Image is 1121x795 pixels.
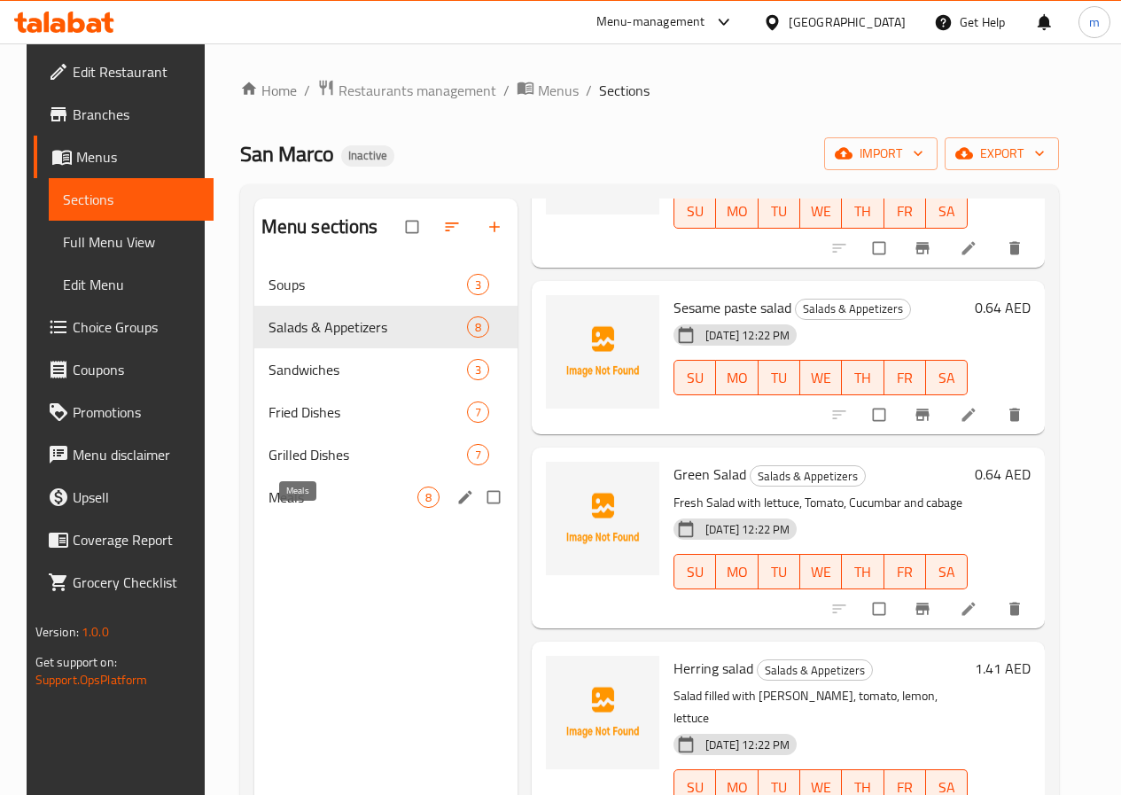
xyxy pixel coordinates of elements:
[546,656,659,769] img: Herring salad
[681,559,709,585] span: SU
[933,365,961,391] span: SA
[467,316,489,338] div: items
[73,401,199,423] span: Promotions
[759,360,800,395] button: TU
[34,51,214,93] a: Edit Restaurant
[49,263,214,306] a: Edit Menu
[468,319,488,336] span: 8
[468,362,488,378] span: 3
[849,199,876,224] span: TH
[73,316,199,338] span: Choice Groups
[49,221,214,263] a: Full Menu View
[467,444,489,465] div: items
[63,274,199,295] span: Edit Menu
[467,401,489,423] div: items
[960,600,981,618] a: Edit menu item
[269,359,467,380] span: Sandwiches
[891,559,919,585] span: FR
[49,178,214,221] a: Sections
[269,444,467,465] div: Grilled Dishes
[995,395,1038,434] button: delete
[418,489,439,506] span: 8
[723,559,751,585] span: MO
[34,433,214,476] a: Menu disclaimer
[254,391,518,433] div: Fried Dishes7
[269,274,467,295] div: Soups
[926,360,968,395] button: SA
[35,668,148,691] a: Support.OpsPlatform
[849,559,876,585] span: TH
[975,295,1031,320] h6: 0.64 AED
[34,518,214,561] a: Coverage Report
[586,80,592,101] li: /
[759,193,800,229] button: TU
[884,193,926,229] button: FR
[73,104,199,125] span: Branches
[339,80,496,101] span: Restaurants management
[395,210,432,244] span: Select all sections
[73,444,199,465] span: Menu disclaimer
[34,561,214,604] a: Grocery Checklist
[960,239,981,257] a: Edit menu item
[546,295,659,409] img: Sesame paste salad
[766,365,793,391] span: TU
[862,231,899,265] span: Select to update
[599,80,650,101] span: Sections
[959,143,1045,165] span: export
[862,592,899,626] span: Select to update
[903,395,946,434] button: Branch-specific-item
[35,620,79,643] span: Version:
[884,554,926,589] button: FR
[800,554,842,589] button: WE
[824,137,938,170] button: import
[467,274,489,295] div: items
[546,462,659,575] img: Green Salad
[254,306,518,348] div: Salads & Appetizers8
[76,146,199,168] span: Menus
[254,348,518,391] div: Sandwiches3
[716,554,758,589] button: MO
[723,199,751,224] span: MO
[73,61,199,82] span: Edit Restaurant
[862,398,899,432] span: Select to update
[254,433,518,476] div: Grilled Dishes7
[35,651,117,674] span: Get support on:
[975,656,1031,681] h6: 1.41 AED
[903,589,946,628] button: Branch-specific-item
[673,685,968,729] p: Salad filled with [PERSON_NAME], tomato, lemon, lettuce
[926,193,968,229] button: SA
[723,365,751,391] span: MO
[698,737,797,753] span: [DATE] 12:22 PM
[891,365,919,391] span: FR
[341,145,394,167] div: Inactive
[750,465,866,487] div: Salads & Appetizers
[673,461,746,487] span: Green Salad
[995,589,1038,628] button: delete
[673,655,753,682] span: Herring salad
[884,360,926,395] button: FR
[468,404,488,421] span: 7
[807,559,835,585] span: WE
[468,447,488,464] span: 7
[269,316,467,338] span: Salads & Appetizers
[807,199,835,224] span: WE
[759,554,800,589] button: TU
[73,359,199,380] span: Coupons
[960,406,981,424] a: Edit menu item
[698,327,797,344] span: [DATE] 12:22 PM
[716,360,758,395] button: MO
[698,521,797,538] span: [DATE] 12:22 PM
[838,143,923,165] span: import
[1089,12,1100,32] span: m
[673,554,716,589] button: SU
[269,401,467,423] span: Fried Dishes
[254,476,518,518] div: Meals8edit
[789,12,906,32] div: [GEOGRAPHIC_DATA]
[903,229,946,268] button: Branch-specific-item
[673,294,791,321] span: Sesame paste salad
[757,659,873,681] div: Salads & Appetizers
[34,348,214,391] a: Coupons
[751,466,865,487] span: Salads & Appetizers
[304,80,310,101] li: /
